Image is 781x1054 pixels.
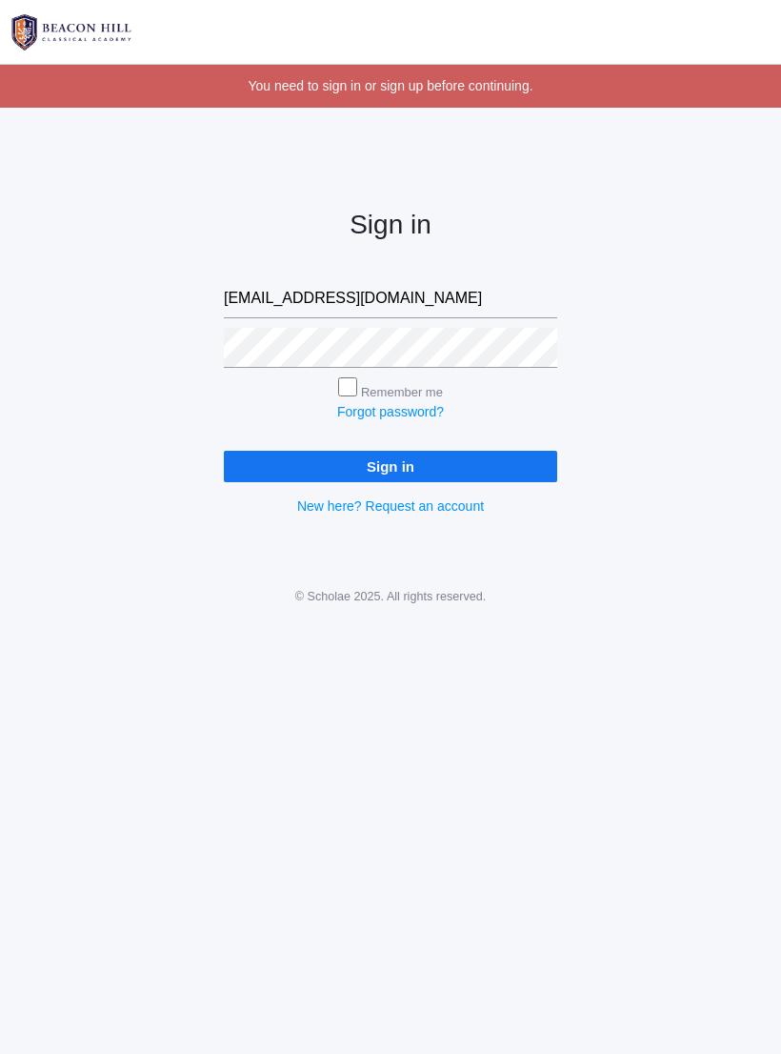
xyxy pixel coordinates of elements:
h2: Sign in [224,211,557,240]
input: Email address [224,278,557,318]
input: Sign in [224,451,557,482]
a: New here? Request an account [297,498,484,514]
label: Remember me [361,385,443,399]
a: Forgot password? [337,404,444,419]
